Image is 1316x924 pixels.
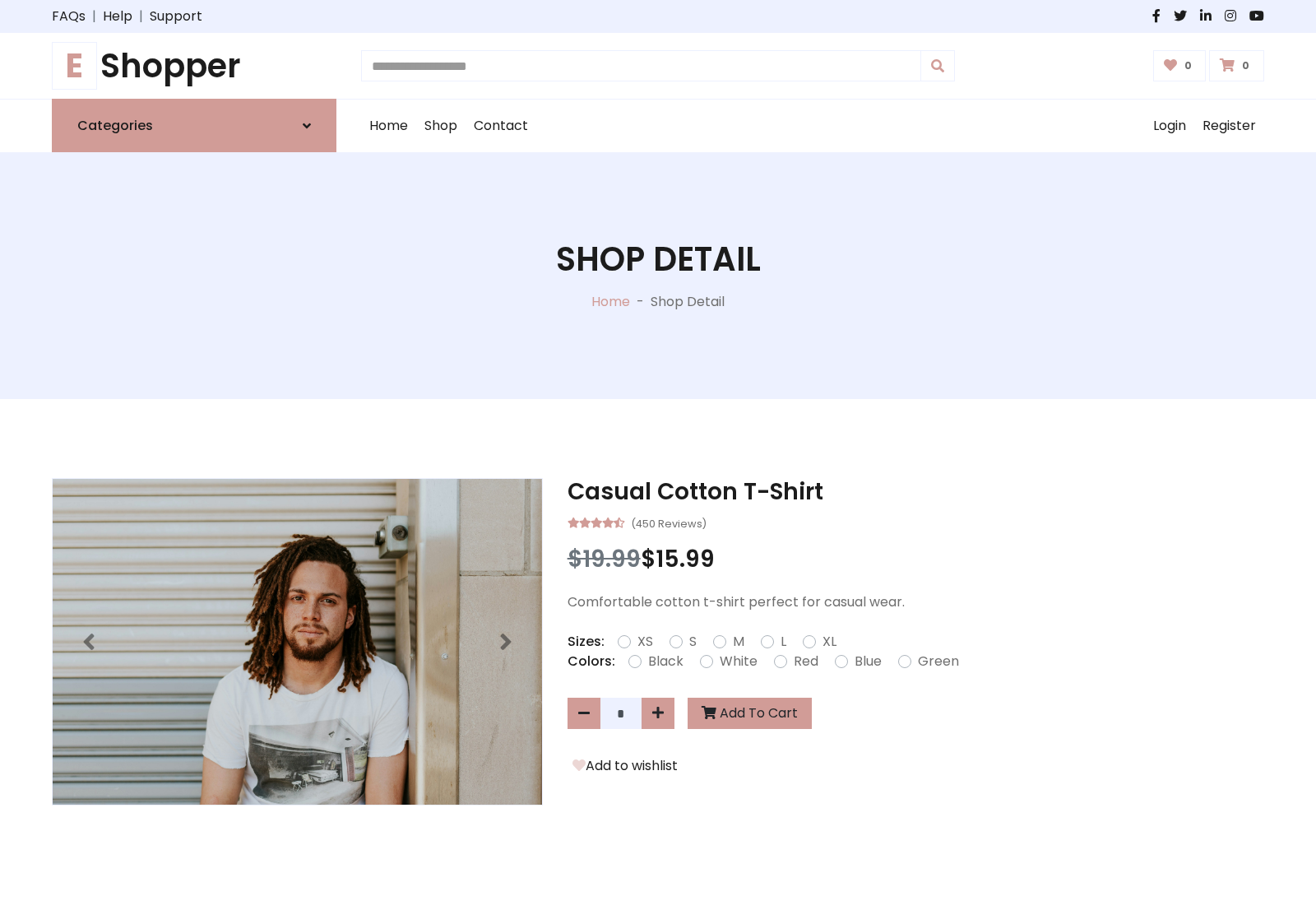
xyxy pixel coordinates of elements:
[630,292,651,312] p: -
[1180,58,1196,73] span: 0
[568,755,683,777] button: Add to wishlist
[591,292,630,311] a: Home
[648,652,683,671] label: Black
[733,632,744,652] label: M
[52,99,336,152] a: Categories
[631,513,707,532] small: (450 Reviews)
[52,46,336,86] h1: Shopper
[568,546,1264,573] h3: $
[52,42,97,90] span: E
[150,7,202,26] a: Support
[1194,100,1264,152] a: Register
[1145,100,1194,152] a: Login
[1209,50,1264,81] a: 0
[651,292,725,312] p: Shop Detail
[1238,58,1253,73] span: 0
[132,7,150,26] span: |
[568,543,641,575] span: $19.99
[918,652,959,671] label: Green
[822,632,836,652] label: XL
[52,7,86,26] a: FAQs
[466,100,536,152] a: Contact
[720,652,758,671] label: White
[855,652,882,671] label: Blue
[637,632,653,652] label: XS
[688,698,812,729] button: Add To Cart
[781,632,786,652] label: L
[416,100,466,152] a: Shop
[556,239,761,279] h1: Shop Detail
[568,632,605,652] p: Sizes:
[689,632,697,652] label: S
[86,7,103,26] span: |
[794,652,818,671] label: Red
[103,7,132,26] a: Help
[1153,50,1207,81] a: 0
[52,46,336,86] a: EShopper
[53,479,542,805] img: Image
[361,100,416,152] a: Home
[77,118,153,133] h6: Categories
[568,652,615,671] p: Colors:
[568,478,1264,506] h3: Casual Cotton T-Shirt
[568,592,1264,612] p: Comfortable cotton t-shirt perfect for casual wear.
[656,543,715,575] span: 15.99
